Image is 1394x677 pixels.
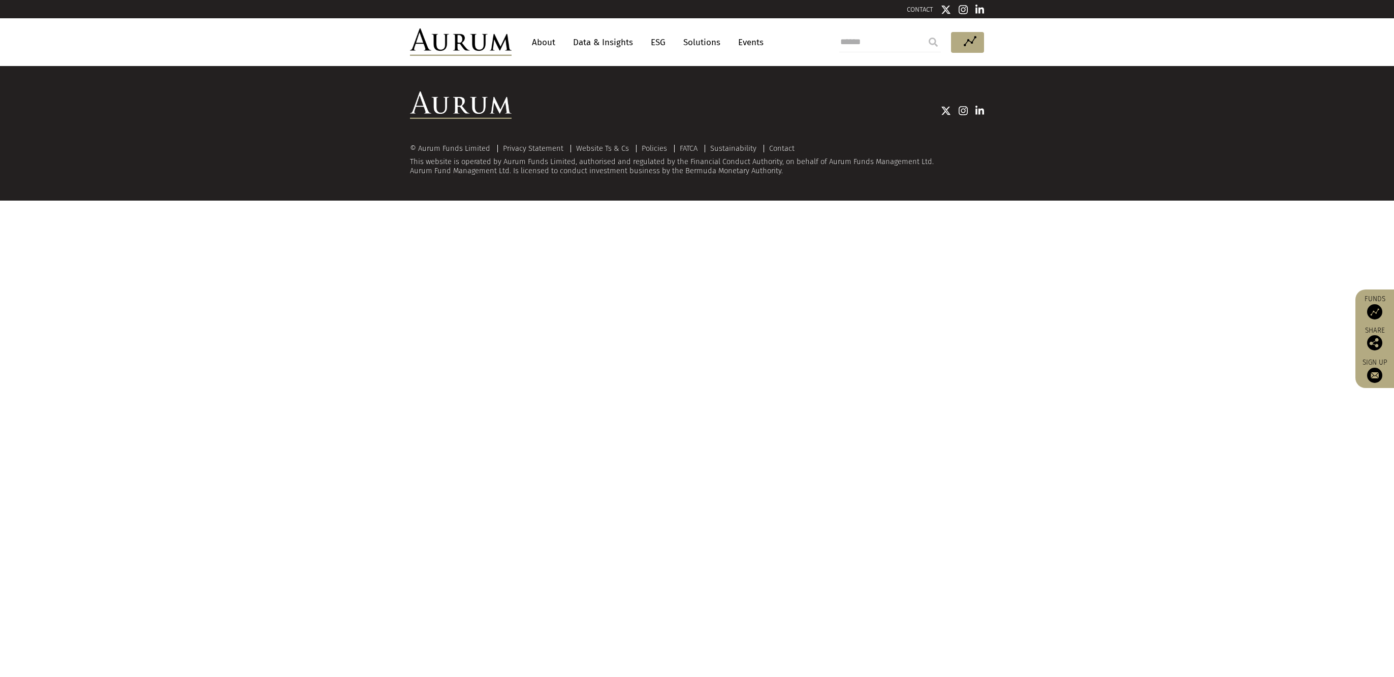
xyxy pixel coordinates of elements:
[959,5,968,15] img: Instagram icon
[941,5,951,15] img: Twitter icon
[410,28,512,56] img: Aurum
[503,144,563,153] a: Privacy Statement
[975,106,985,116] img: Linkedin icon
[680,144,698,153] a: FATCA
[646,33,671,52] a: ESG
[410,144,984,175] div: This website is operated by Aurum Funds Limited, authorised and regulated by the Financial Conduc...
[410,145,495,152] div: © Aurum Funds Limited
[941,106,951,116] img: Twitter icon
[907,6,933,13] a: CONTACT
[642,144,667,153] a: Policies
[959,106,968,116] img: Instagram icon
[769,144,795,153] a: Contact
[568,33,638,52] a: Data & Insights
[678,33,725,52] a: Solutions
[527,33,560,52] a: About
[710,144,756,153] a: Sustainability
[975,5,985,15] img: Linkedin icon
[923,32,943,52] input: Submit
[733,33,764,52] a: Events
[576,144,629,153] a: Website Ts & Cs
[410,91,512,119] img: Aurum Logo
